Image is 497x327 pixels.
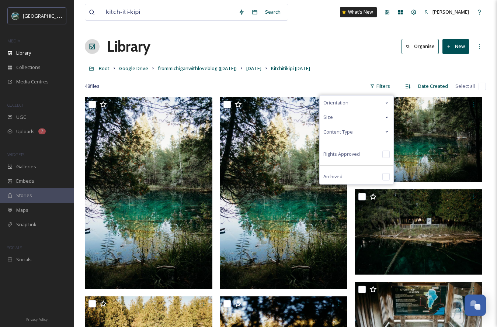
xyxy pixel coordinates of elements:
[99,65,110,72] span: Root
[16,114,26,121] span: UGC
[99,64,110,73] a: Root
[465,295,486,316] button: Open Chat
[355,97,482,182] img: IMG_1005.JPG
[38,128,46,134] div: 7
[158,65,237,72] span: frommichiganwithloveblog ([DATE])
[7,38,20,44] span: MEDIA
[355,189,482,274] img: IMG_1014.JPG
[26,317,48,322] span: Privacy Policy
[442,39,469,54] button: New
[16,192,32,199] span: Stories
[85,97,212,289] img: IMG_1006.JPG
[16,178,34,185] span: Embeds
[12,12,19,20] img: uplogo-summer%20bg.jpg
[414,79,452,93] div: Date Created
[323,173,343,180] span: Archived
[246,65,261,72] span: [DATE]
[402,39,439,54] button: Organise
[7,245,22,250] span: SOCIALS
[323,128,353,135] span: Content Type
[455,83,475,90] span: Select all
[16,78,49,85] span: Media Centres
[261,5,284,19] div: Search
[366,79,394,93] div: Filters
[119,65,148,72] span: Google Drive
[16,128,35,135] span: Uploads
[271,64,310,73] a: Kitchitikipi [DATE]
[7,102,23,108] span: COLLECT
[402,39,442,54] a: Organise
[16,49,31,56] span: Library
[420,5,473,19] a: [PERSON_NAME]
[220,97,347,289] img: IMG_1006.JPG
[7,152,24,157] span: WIDGETS
[271,65,310,72] span: Kitchitikipi [DATE]
[102,4,235,20] input: Search your library
[323,114,333,121] span: Size
[23,12,95,19] span: [GEOGRAPHIC_DATA][US_STATE]
[16,64,41,71] span: Collections
[16,207,28,214] span: Maps
[432,8,469,15] span: [PERSON_NAME]
[16,163,36,170] span: Galleries
[119,64,148,73] a: Google Drive
[246,64,261,73] a: [DATE]
[85,83,100,90] span: 48 file s
[158,64,237,73] a: frommichiganwithloveblog ([DATE])
[16,221,37,228] span: SnapLink
[340,7,377,17] a: What's New
[323,99,348,106] span: Orientation
[16,256,32,263] span: Socials
[107,35,150,58] a: Library
[323,151,360,158] span: Rights Approved
[26,314,48,323] a: Privacy Policy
